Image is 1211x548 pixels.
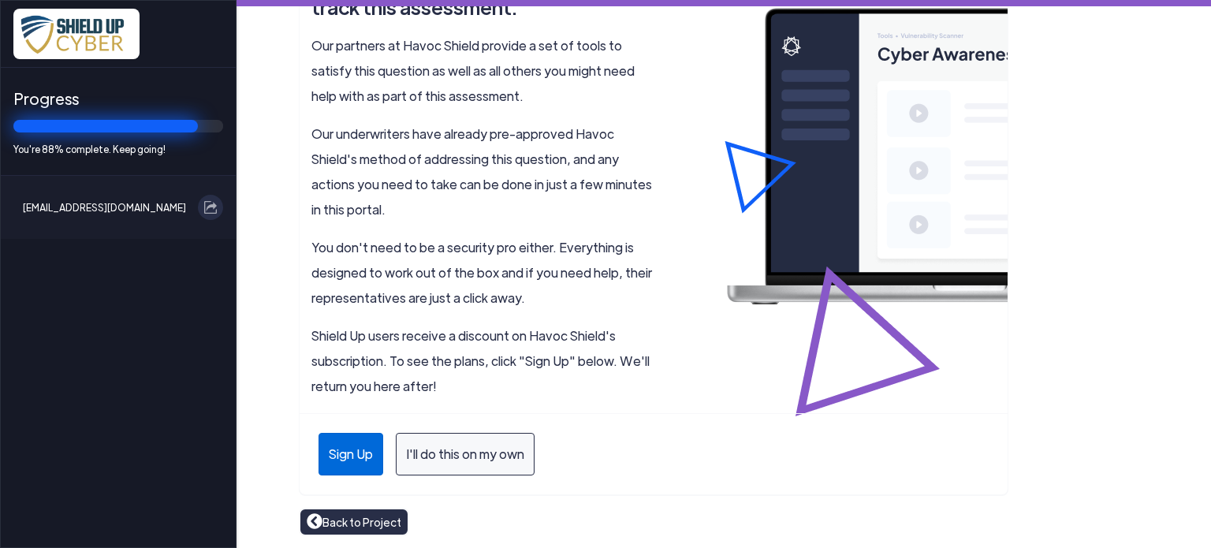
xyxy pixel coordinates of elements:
[13,142,223,156] span: You're 88% complete. Keep going!
[23,195,186,220] span: [EMAIL_ADDRESS][DOMAIN_NAME]
[319,433,383,475] div: Sign Up
[13,87,223,110] span: Progress
[311,121,654,222] p: Our underwriters have already pre-approved Havoc Shield's method of addressing this question, and...
[13,9,140,59] img: x7pemu0IxLxkcbZJZdzx2HwkaHwO9aaLS0XkQIJL.png
[311,323,654,399] p: Shield Up users receive a discount on Havoc Shield's subscription. To see the plans, click "Sign ...
[311,235,654,311] p: You don't need to be a security pro either. Everything is designed to work out of the box and if ...
[307,513,322,529] img: Back to Project
[204,201,217,214] img: exit.svg
[311,33,654,109] p: Our partners at Havoc Shield provide a set of tools to satisfy this question as well as all other...
[307,513,401,531] a: Back to Project
[198,195,223,220] button: Log out
[396,433,535,475] div: I'll do this on my own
